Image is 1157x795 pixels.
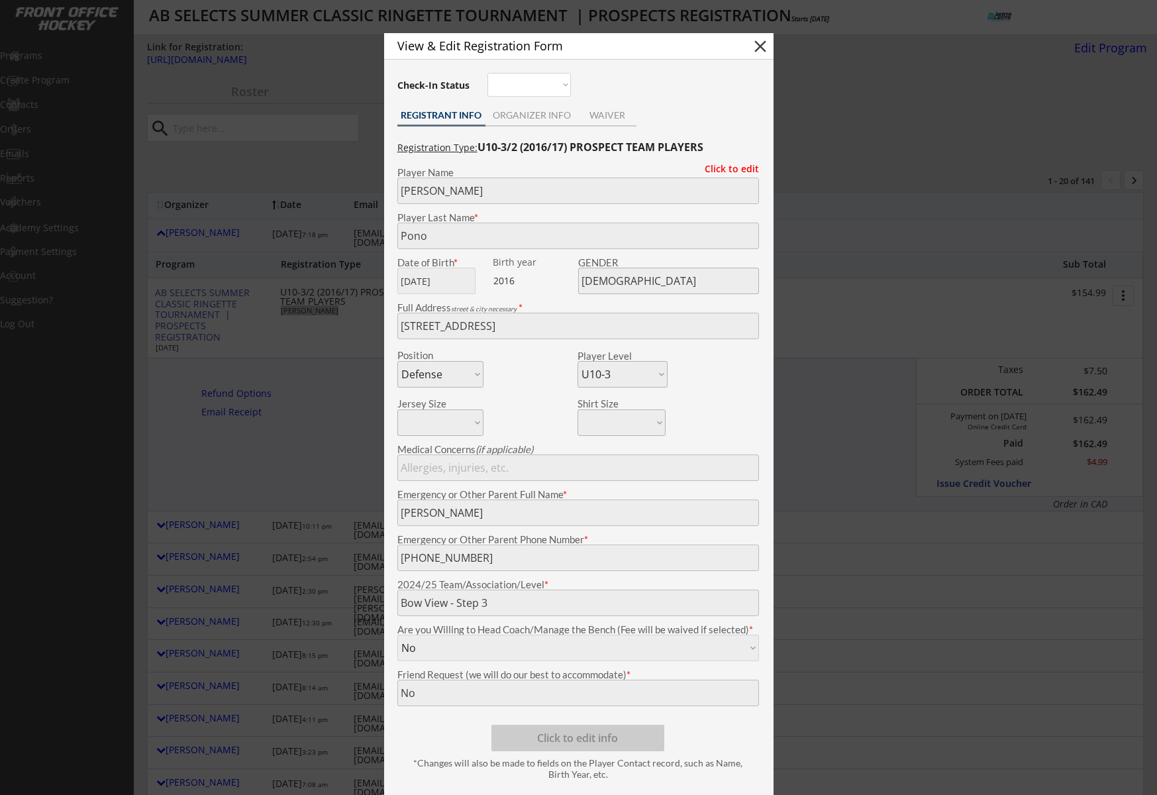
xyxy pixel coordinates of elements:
[397,141,478,154] u: Registration Type:
[397,670,759,680] div: Friend Request (we will do our best to accommodate)
[397,454,759,481] input: Allergies, injuries, etc.
[397,313,759,339] input: Street, City, Province/State
[397,399,466,409] div: Jersey Size
[404,758,752,780] div: *Changes will also be made to fields on the Player Contact record, such as Name, Birth Year, etc.
[451,305,517,313] em: street & city necessary
[397,490,759,500] div: Emergency or Other Parent Full Name
[750,36,770,56] button: close
[397,303,759,313] div: Full Address
[478,140,703,154] strong: U10-3/2 (2016/17) PROSPECT TEAM PLAYERS
[397,168,759,178] div: Player Name
[397,445,759,454] div: Medical Concerns
[476,443,533,455] em: (if applicable)
[493,274,576,288] div: 2016
[485,111,579,120] div: ORGANIZER INFO
[397,40,727,52] div: View & Edit Registration Form
[695,164,759,174] div: Click to edit
[493,258,576,267] div: Birth year
[397,213,759,223] div: Player Last Name
[397,350,466,360] div: Position
[579,111,636,120] div: WAIVER
[397,111,485,120] div: REGISTRANT INFO
[578,351,668,361] div: Player Level
[491,725,664,751] button: Click to edit info
[397,625,759,635] div: Are you Willing to Head Coach/Manage the Bench (Fee will be waived if selected)
[397,535,759,545] div: Emergency or Other Parent Phone Number
[397,81,472,90] div: Check-In Status
[578,399,646,409] div: Shirt Size
[578,258,759,268] div: GENDER
[493,258,576,268] div: We are transitioning the system to collect and store date of birth instead of just birth year to ...
[397,580,759,590] div: 2024/25 Team/Association/Level
[397,258,483,268] div: Date of Birth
